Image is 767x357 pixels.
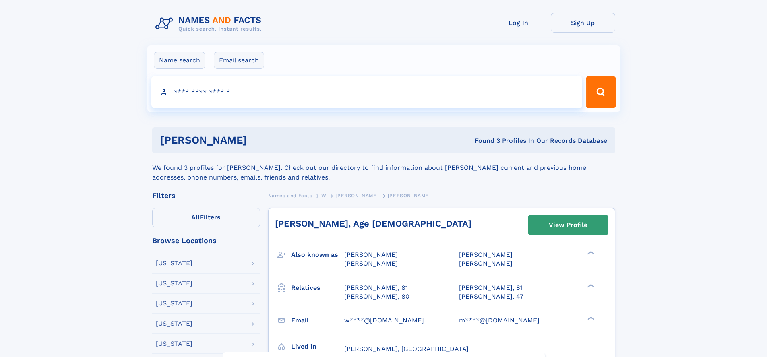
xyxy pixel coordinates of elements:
[291,340,344,353] h3: Lived in
[291,314,344,327] h3: Email
[275,219,471,229] a: [PERSON_NAME], Age [DEMOGRAPHIC_DATA]
[160,135,361,145] h1: [PERSON_NAME]
[291,248,344,262] h3: Also known as
[459,251,513,258] span: [PERSON_NAME]
[154,52,205,69] label: Name search
[335,193,378,198] span: [PERSON_NAME]
[291,281,344,295] h3: Relatives
[344,292,409,301] a: [PERSON_NAME], 80
[321,193,327,198] span: W
[191,213,200,221] span: All
[344,283,408,292] a: [PERSON_NAME], 81
[586,76,616,108] button: Search Button
[156,280,192,287] div: [US_STATE]
[268,190,312,200] a: Names and Facts
[151,76,583,108] input: search input
[528,215,608,235] a: View Profile
[459,292,523,301] a: [PERSON_NAME], 47
[156,260,192,266] div: [US_STATE]
[459,283,523,292] a: [PERSON_NAME], 81
[152,192,260,199] div: Filters
[361,136,607,145] div: Found 3 Profiles In Our Records Database
[344,345,469,353] span: [PERSON_NAME], [GEOGRAPHIC_DATA]
[585,283,595,288] div: ❯
[585,250,595,256] div: ❯
[459,260,513,267] span: [PERSON_NAME]
[344,260,398,267] span: [PERSON_NAME]
[152,153,615,182] div: We found 3 profiles for [PERSON_NAME]. Check out our directory to find information about [PERSON_...
[344,251,398,258] span: [PERSON_NAME]
[152,208,260,227] label: Filters
[486,13,551,33] a: Log In
[156,300,192,307] div: [US_STATE]
[585,316,595,321] div: ❯
[214,52,264,69] label: Email search
[335,190,378,200] a: [PERSON_NAME]
[388,193,431,198] span: [PERSON_NAME]
[152,13,268,35] img: Logo Names and Facts
[551,13,615,33] a: Sign Up
[156,340,192,347] div: [US_STATE]
[156,320,192,327] div: [US_STATE]
[549,216,587,234] div: View Profile
[321,190,327,200] a: W
[152,237,260,244] div: Browse Locations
